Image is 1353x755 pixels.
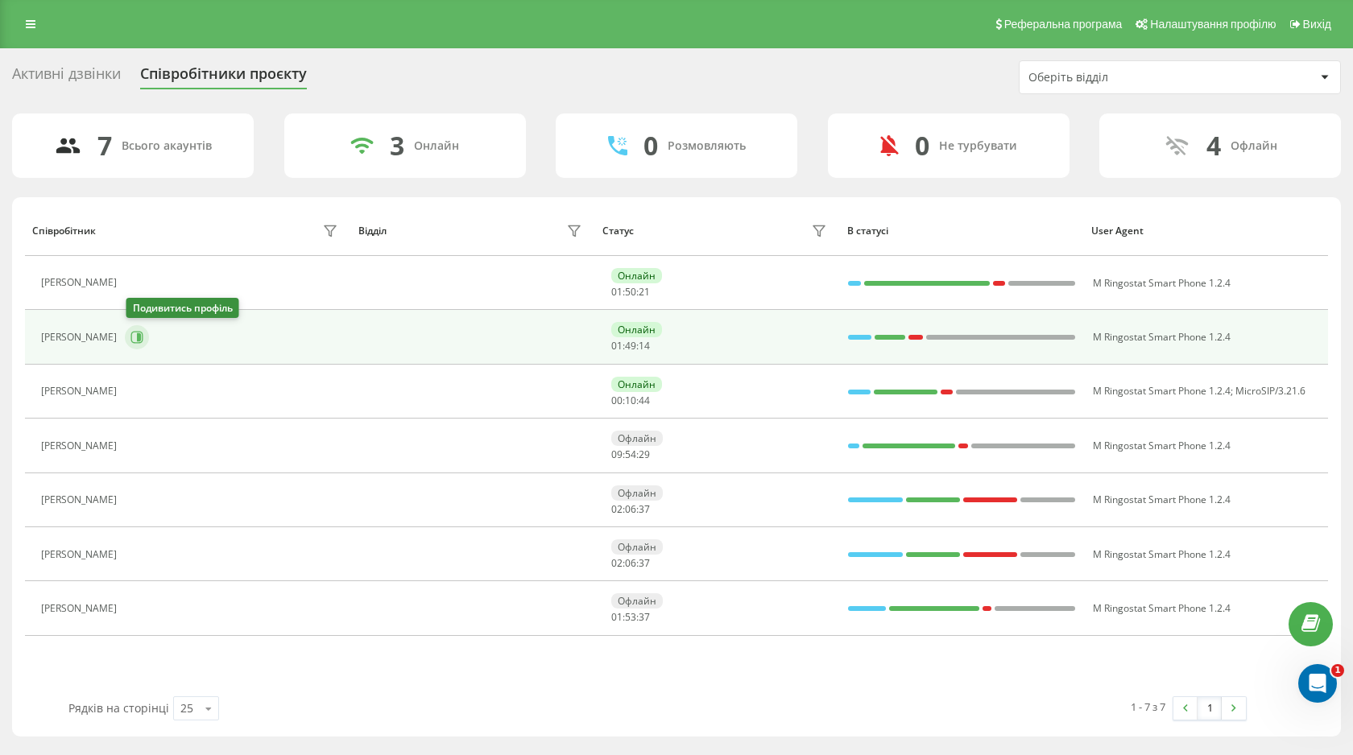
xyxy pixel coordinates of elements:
div: : : [611,612,650,623]
div: 4 [1206,130,1221,161]
span: Рядків на сторінці [68,700,169,716]
span: 06 [625,502,636,516]
span: M Ringostat Smart Phone 1.2.4 [1093,601,1231,615]
a: 1 [1198,697,1222,720]
span: M Ringostat Smart Phone 1.2.4 [1093,330,1231,344]
div: Онлайн [611,322,662,337]
div: Онлайн [414,139,459,153]
div: : : [611,504,650,515]
span: 44 [639,394,650,407]
span: M Ringostat Smart Phone 1.2.4 [1093,439,1231,452]
div: Подивитись профіль [126,298,239,318]
span: 49 [625,339,636,353]
span: Реферальна програма [1004,18,1123,31]
div: Активні дзвінки [12,65,121,90]
span: M Ringostat Smart Phone 1.2.4 [1093,384,1231,398]
div: Оберіть відділ [1028,71,1221,85]
span: 09 [611,448,623,461]
div: : : [611,287,650,298]
div: Розмовляють [668,139,746,153]
div: Не турбувати [939,139,1017,153]
div: Офлайн [611,431,663,446]
div: : : [611,395,650,406]
div: Співробітник [32,225,96,237]
div: Онлайн [611,377,662,392]
div: User Agent [1091,225,1321,237]
div: [PERSON_NAME] [41,549,121,560]
div: Відділ [358,225,387,237]
span: 01 [611,285,623,299]
div: В статусі [847,225,1077,237]
span: 14 [639,339,650,353]
span: 10 [625,394,636,407]
span: 37 [639,610,650,624]
span: 37 [639,556,650,570]
span: Налаштування профілю [1150,18,1276,31]
div: 3 [390,130,404,161]
div: Офлайн [611,539,663,555]
div: Офлайн [1231,139,1277,153]
span: 54 [625,448,636,461]
span: 37 [639,502,650,516]
span: M Ringostat Smart Phone 1.2.4 [1093,276,1231,290]
div: [PERSON_NAME] [41,440,121,452]
div: 1 - 7 з 7 [1131,699,1165,715]
div: [PERSON_NAME] [41,277,121,288]
span: 02 [611,556,623,570]
span: 21 [639,285,650,299]
div: [PERSON_NAME] [41,603,121,614]
div: Співробітники проєкту [140,65,307,90]
span: M Ringostat Smart Phone 1.2.4 [1093,493,1231,506]
span: 01 [611,610,623,624]
div: [PERSON_NAME] [41,332,121,343]
div: [PERSON_NAME] [41,494,121,505]
span: 50 [625,285,636,299]
span: 01 [611,339,623,353]
div: Офлайн [611,593,663,609]
span: Вихід [1303,18,1331,31]
div: 0 [915,130,929,161]
div: [PERSON_NAME] [41,386,121,397]
div: : : [611,340,650,352]
iframe: Intercom live chat [1298,664,1337,703]
span: 53 [625,610,636,624]
div: 25 [180,700,193,716]
span: 1 [1331,664,1344,677]
div: Офлайн [611,485,663,501]
div: : : [611,449,650,460]
div: 7 [97,130,112,161]
span: 29 [639,448,650,461]
div: 0 [643,130,658,161]
span: 00 [611,394,623,407]
div: : : [611,558,650,569]
div: Всього акаунтів [122,139,212,153]
span: M Ringostat Smart Phone 1.2.4 [1093,547,1231,561]
span: 02 [611,502,623,516]
span: MicroSIP/3.21.6 [1235,384,1305,398]
div: Онлайн [611,268,662,283]
span: 06 [625,556,636,570]
div: Статус [602,225,634,237]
